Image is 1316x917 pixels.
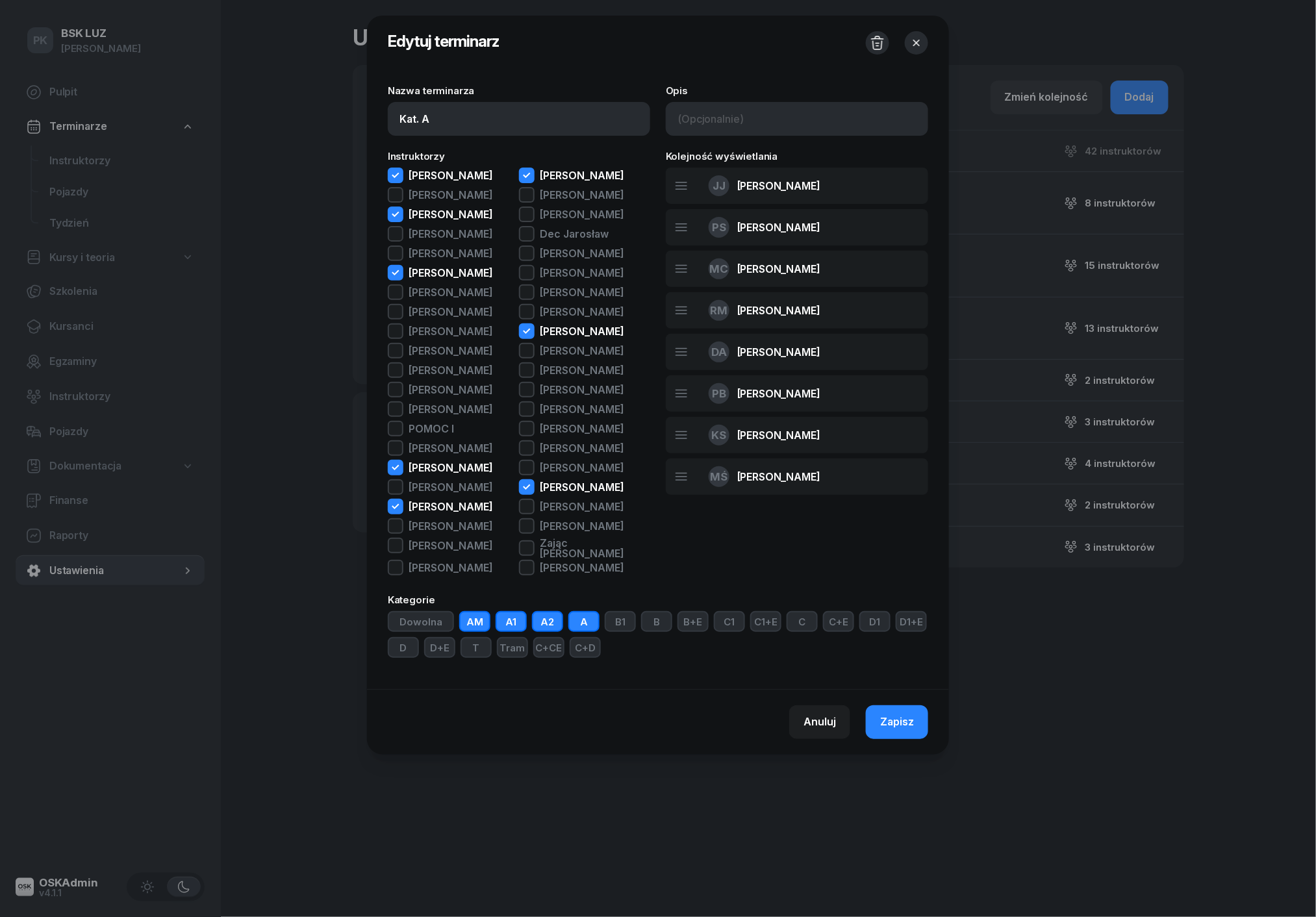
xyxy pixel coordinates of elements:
[519,226,609,245] button: Dec Jarosław
[540,287,624,297] div: [PERSON_NAME]
[388,362,493,382] button: [PERSON_NAME]
[388,538,493,557] button: [PERSON_NAME]
[677,611,709,632] button: B+E
[409,482,493,492] div: [PERSON_NAME]
[409,209,493,220] div: [PERSON_NAME]
[540,521,624,531] div: [PERSON_NAME]
[388,323,493,343] button: [PERSON_NAME]
[712,388,726,399] span: PB
[540,268,624,278] div: [PERSON_NAME]
[712,222,726,233] span: PS
[409,501,493,512] div: [PERSON_NAME]
[540,538,650,559] div: Zając [PERSON_NAME]
[737,305,820,316] div: [PERSON_NAME]
[388,265,493,284] button: [PERSON_NAME]
[388,187,493,207] button: [PERSON_NAME]
[519,538,650,560] button: Zając [PERSON_NAME]
[666,102,928,136] input: (Opcjonalnie)
[519,284,624,304] button: [PERSON_NAME]
[823,611,854,632] button: C+E
[388,168,493,187] button: [PERSON_NAME]
[540,365,624,375] div: [PERSON_NAME]
[737,347,820,357] div: [PERSON_NAME]
[519,460,624,479] button: [PERSON_NAME]
[737,264,820,274] div: [PERSON_NAME]
[712,430,727,441] span: KS
[409,190,493,200] div: [PERSON_NAME]
[804,714,836,731] div: Anuluj
[388,440,493,460] button: [PERSON_NAME]
[388,611,454,632] button: Dowolna
[461,637,492,658] button: T
[409,365,493,375] div: [PERSON_NAME]
[409,384,493,395] div: [PERSON_NAME]
[540,482,624,492] div: [PERSON_NAME]
[737,181,820,191] div: [PERSON_NAME]
[737,222,820,232] div: [PERSON_NAME]
[519,245,624,265] button: [PERSON_NAME]
[519,304,624,323] button: [PERSON_NAME]
[519,479,624,499] button: [PERSON_NAME]
[409,248,493,258] div: [PERSON_NAME]
[409,326,493,336] div: [PERSON_NAME]
[789,705,850,739] button: Anuluj
[388,560,493,579] button: [PERSON_NAME]
[388,207,493,226] button: [PERSON_NAME]
[711,471,728,483] span: MŚ
[519,265,624,284] button: [PERSON_NAME]
[519,382,624,401] button: [PERSON_NAME]
[409,345,493,356] div: [PERSON_NAME]
[714,611,745,632] button: C1
[540,562,624,573] div: [PERSON_NAME]
[388,245,493,265] button: [PERSON_NAME]
[737,430,820,440] div: [PERSON_NAME]
[540,345,624,356] div: [PERSON_NAME]
[519,518,624,538] button: [PERSON_NAME]
[519,168,624,187] button: [PERSON_NAME]
[388,304,493,323] button: [PERSON_NAME]
[388,421,454,440] button: POMOC I
[533,637,564,658] button: C+CE
[540,384,624,395] div: [PERSON_NAME]
[388,479,493,499] button: [PERSON_NAME]
[750,611,781,632] button: C1+E
[496,611,527,632] button: A1
[519,362,624,382] button: [PERSON_NAME]
[409,404,493,414] div: [PERSON_NAME]
[532,611,563,632] button: A2
[605,611,636,632] button: B1
[519,343,624,362] button: [PERSON_NAME]
[540,443,624,453] div: [PERSON_NAME]
[519,401,624,421] button: [PERSON_NAME]
[409,540,493,551] div: [PERSON_NAME]
[641,611,672,632] button: B
[409,268,493,278] div: [PERSON_NAME]
[737,471,820,482] div: [PERSON_NAME]
[519,499,624,518] button: [PERSON_NAME]
[388,382,493,401] button: [PERSON_NAME]
[388,284,493,304] button: [PERSON_NAME]
[540,307,624,317] div: [PERSON_NAME]
[388,102,650,136] input: Wprowadź nazwę...
[409,462,493,473] div: [PERSON_NAME]
[519,187,624,207] button: [PERSON_NAME]
[388,460,493,479] button: [PERSON_NAME]
[711,305,728,316] span: RM
[388,637,419,658] button: D
[859,611,891,632] button: D1
[540,462,624,473] div: [PERSON_NAME]
[737,388,820,399] div: [PERSON_NAME]
[388,499,493,518] button: [PERSON_NAME]
[424,637,455,658] button: D+E
[388,518,493,538] button: [PERSON_NAME]
[540,423,624,434] div: [PERSON_NAME]
[713,181,726,192] span: JJ
[866,705,928,739] button: Zapisz
[497,637,528,658] button: Tram
[568,611,600,632] button: A
[388,343,493,362] button: [PERSON_NAME]
[519,440,624,460] button: [PERSON_NAME]
[409,521,493,531] div: [PERSON_NAME]
[459,611,490,632] button: AM
[880,714,914,731] span: Zapisz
